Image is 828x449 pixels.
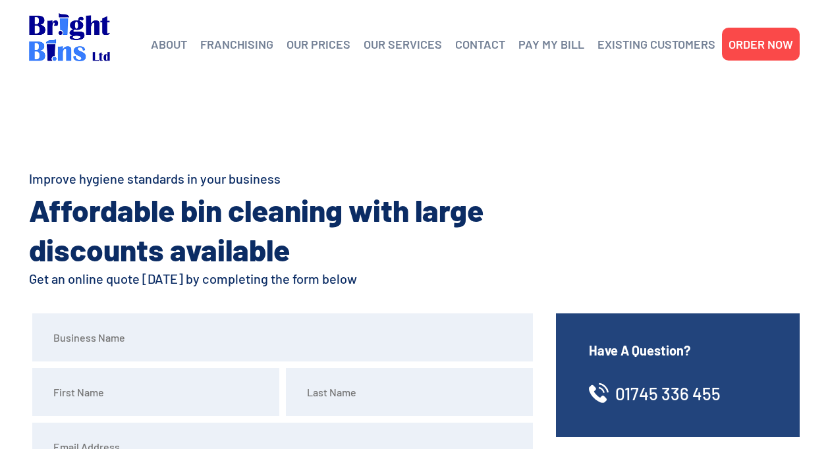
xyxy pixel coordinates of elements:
[29,169,523,188] h4: Improve hygiene standards in your business
[151,34,187,54] a: ABOUT
[364,34,442,54] a: OUR SERVICES
[32,313,533,361] input: Business Name
[29,269,523,288] h4: Get an online quote [DATE] by completing the form below
[29,190,523,269] h2: Affordable bin cleaning with large discounts available
[455,34,505,54] a: CONTACT
[200,34,273,54] a: FRANCHISING
[286,368,533,416] input: Last Name
[729,34,793,54] a: ORDER NOW
[32,368,279,416] input: First Name
[589,341,767,359] h4: Have A Question?
[615,383,721,404] a: 01745 336 455
[518,34,584,54] a: PAY MY BILL
[597,34,715,54] a: EXISTING CUSTOMERS
[287,34,350,54] a: OUR PRICES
